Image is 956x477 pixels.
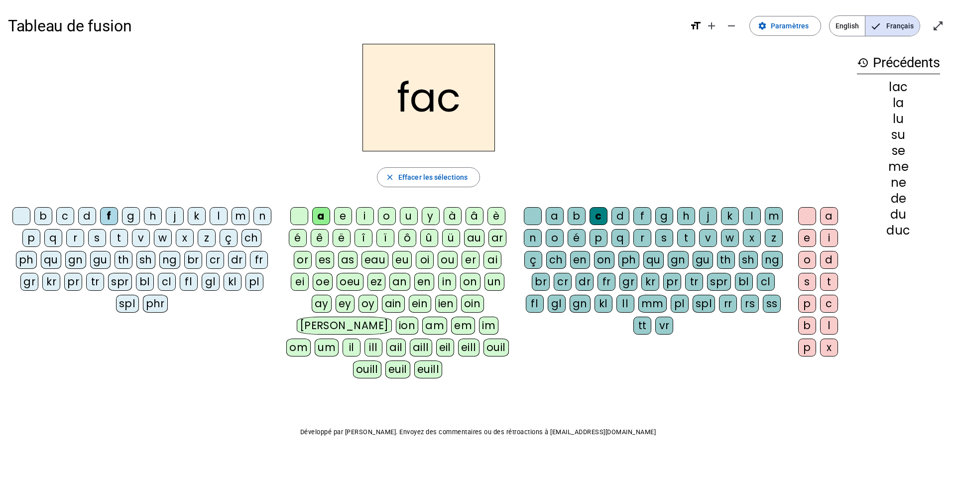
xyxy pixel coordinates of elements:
[364,339,382,357] div: ill
[78,207,96,225] div: d
[765,229,783,247] div: z
[398,229,416,247] div: ô
[132,229,150,247] div: v
[721,207,739,225] div: k
[532,273,550,291] div: br
[422,317,447,335] div: am
[188,207,206,225] div: k
[611,207,629,225] div: d
[396,317,419,335] div: ion
[743,207,761,225] div: l
[655,317,673,335] div: vr
[158,273,176,291] div: cl
[220,229,238,247] div: ç
[663,273,681,291] div: pr
[462,251,479,269] div: er
[798,251,816,269] div: o
[798,295,816,313] div: p
[655,229,673,247] div: s
[286,339,311,357] div: om
[8,10,682,42] h1: Tableau de fusion
[376,229,394,247] div: ï
[857,145,940,157] div: se
[232,207,249,225] div: m
[487,207,505,225] div: è
[735,273,753,291] div: bl
[857,209,940,221] div: du
[115,251,132,269] div: th
[857,129,940,141] div: su
[16,251,37,269] div: ph
[857,97,940,109] div: la
[385,360,410,378] div: euil
[438,251,458,269] div: ou
[224,273,241,291] div: kl
[668,251,689,269] div: gn
[743,229,761,247] div: x
[633,317,651,335] div: tt
[334,207,352,225] div: e
[595,295,612,313] div: kl
[316,251,334,269] div: es
[655,207,673,225] div: g
[597,273,615,291] div: fr
[358,295,378,313] div: oy
[166,207,184,225] div: j
[594,251,614,269] div: on
[857,225,940,237] div: duc
[570,251,590,269] div: en
[86,273,104,291] div: tr
[798,273,816,291] div: s
[576,273,594,291] div: dr
[857,177,940,189] div: ne
[707,273,731,291] div: spr
[253,207,271,225] div: n
[483,339,509,357] div: ouil
[116,295,139,313] div: spl
[435,295,458,313] div: ien
[367,273,385,291] div: ez
[739,251,758,269] div: sh
[56,207,74,225] div: c
[154,229,172,247] div: w
[702,16,721,36] button: Augmenter la taille de la police
[749,16,821,36] button: Paramètres
[693,295,716,313] div: spl
[44,229,62,247] div: q
[409,295,431,313] div: ein
[356,207,374,225] div: i
[291,273,309,291] div: ei
[294,251,312,269] div: or
[198,229,216,247] div: z
[616,295,634,313] div: ll
[685,273,703,291] div: tr
[865,16,920,36] span: Français
[389,273,410,291] div: an
[798,229,816,247] div: e
[820,273,838,291] div: t
[333,229,351,247] div: ë
[618,251,639,269] div: ph
[100,207,118,225] div: f
[546,229,564,247] div: o
[633,229,651,247] div: r
[8,426,948,438] p: Développé par [PERSON_NAME]. Envoyez des commentaires ou des rétroactions à [EMAIL_ADDRESS][DOMAI...
[765,207,783,225] div: m
[725,20,737,32] mat-icon: remove
[590,229,607,247] div: p
[590,207,607,225] div: c
[857,113,940,125] div: lu
[451,317,475,335] div: em
[353,360,381,378] div: ouill
[568,207,586,225] div: b
[108,273,132,291] div: spr
[206,251,224,269] div: cr
[422,207,440,225] div: y
[414,273,434,291] div: en
[524,229,542,247] div: n
[136,273,154,291] div: bl
[202,273,220,291] div: gl
[677,207,695,225] div: h
[90,251,111,269] div: gu
[798,317,816,335] div: b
